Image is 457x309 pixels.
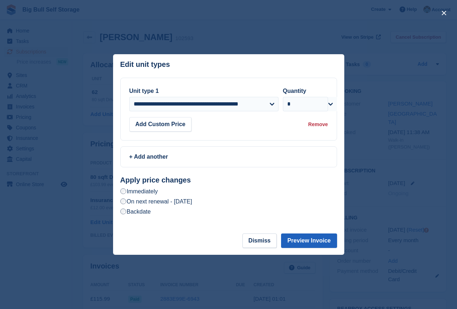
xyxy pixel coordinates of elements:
label: Backdate [120,208,151,215]
p: Edit unit types [120,60,170,69]
strong: Apply price changes [120,176,191,184]
div: + Add another [129,153,328,161]
button: close [438,7,450,19]
div: Remove [308,121,328,128]
button: Preview Invoice [281,233,337,248]
a: + Add another [120,146,337,167]
input: Immediately [120,188,126,194]
input: Backdate [120,209,126,214]
button: Add Custom Price [129,117,192,132]
label: Immediately [120,188,158,195]
button: Dismiss [242,233,277,248]
label: Unit type 1 [129,88,159,94]
label: Quantity [283,88,306,94]
input: On next renewal - [DATE] [120,198,126,204]
label: On next renewal - [DATE] [120,198,192,205]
